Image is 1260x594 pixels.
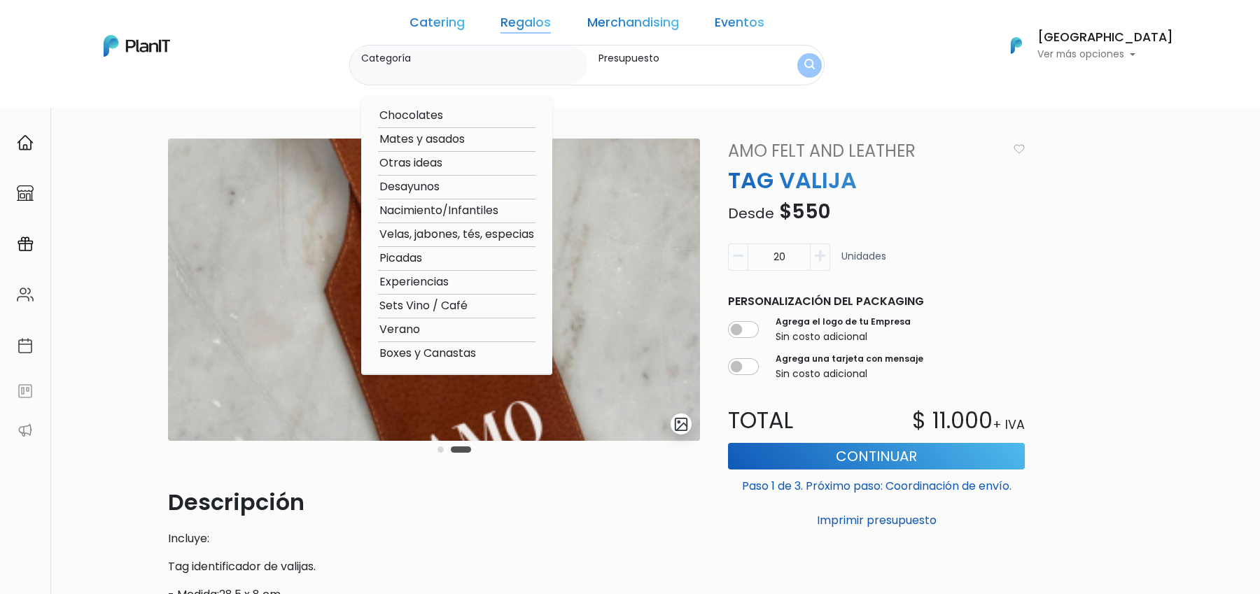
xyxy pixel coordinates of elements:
img: people-662611757002400ad9ed0e3c099ab2801c6687ba6c219adb57efc949bc21e19d.svg [17,286,34,303]
label: Agrega el logo de tu Empresa [776,316,911,328]
img: gallery-light [673,416,689,432]
button: PlanIt Logo [GEOGRAPHIC_DATA] Ver más opciones [993,27,1173,64]
p: Sin costo adicional [776,330,911,344]
span: $550 [779,198,830,225]
img: heart_icon [1014,144,1025,154]
option: Mates y asados [378,131,535,148]
div: ¿Necesitás ayuda? [72,13,202,41]
button: Imprimir presupuesto [728,509,1025,532]
a: Regalos [500,17,551,34]
img: search_button-432b6d5273f82d61273b3651a40e1bd1b912527efae98b1b7a1b2c0702e16a8d.svg [804,59,815,72]
p: Total [720,404,876,437]
p: + IVA [993,416,1025,434]
h6: [GEOGRAPHIC_DATA] [1037,31,1173,44]
img: partners-52edf745621dab592f3b2c58e3bca9d71375a7ef29c3b500c9f145b62cc070d4.svg [17,422,34,439]
p: Tag identificador de valijas. [168,558,700,575]
div: Carousel Pagination [434,441,475,458]
button: Carousel Page 2 (Current Slide) [451,446,471,453]
p: Sin costo adicional [776,367,923,381]
a: Eventos [715,17,764,34]
option: Picadas [378,250,535,267]
option: Experiencias [378,274,535,291]
a: Catering [409,17,465,34]
option: Sets Vino / Café [378,297,535,315]
img: Captura_de_pantalla_2025-08-27_151529.png [168,139,700,441]
p: Unidades [841,249,886,276]
label: Categoría [361,51,581,66]
span: Desde [728,204,774,223]
img: calendar-87d922413cdce8b2cf7b7f5f62616a5cf9e4887200fb71536465627b3292af00.svg [17,337,34,354]
img: feedback-78b5a0c8f98aac82b08bfc38622c3050aee476f2c9584af64705fc4e61158814.svg [17,383,34,399]
option: Desayunos [378,178,535,196]
button: Continuar [728,443,1025,469]
p: TAG VALIJA [720,164,1033,197]
img: home-e721727adea9d79c4d83392d1f703f7f8bce08238fde08b1acbfd93340b81755.svg [17,134,34,151]
label: Presupuesto [598,51,771,66]
option: Chocolates [378,107,535,125]
img: PlanIt Logo [1001,30,1032,61]
img: marketplace-4ceaa7011d94191e9ded77b95e3339b90024bf715f7c57f8cf31f2d8c509eaba.svg [17,185,34,201]
a: Merchandising [587,17,679,34]
img: PlanIt Logo [104,35,170,57]
option: Nacimiento/Infantiles [378,202,535,220]
option: Otras ideas [378,155,535,172]
p: Descripción [168,486,700,519]
a: Amo Felt and Leather [720,139,1007,164]
button: Carousel Page 1 [437,446,444,453]
p: Incluye: [168,530,700,547]
option: Verano [378,321,535,339]
img: campaigns-02234683943229c281be62815700db0a1741e53638e28bf9629b52c665b00959.svg [17,236,34,253]
label: Agrega una tarjeta con mensaje [776,353,923,365]
p: $ 11.000 [912,404,993,437]
p: Paso 1 de 3. Próximo paso: Coordinación de envío. [728,472,1025,495]
p: Ver más opciones [1037,50,1173,59]
option: Boxes y Canastas [378,345,535,362]
p: Personalización del packaging [728,293,1025,310]
option: Velas, jabones, tés, especias [378,226,535,243]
